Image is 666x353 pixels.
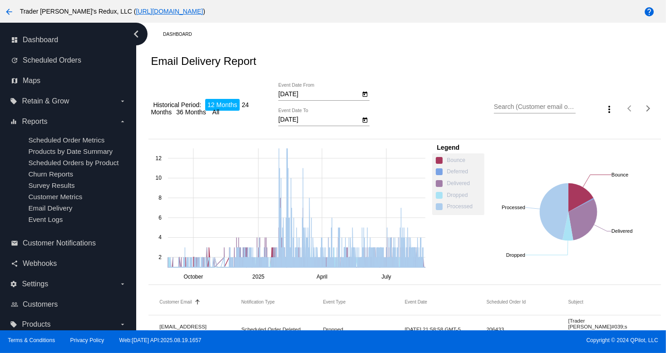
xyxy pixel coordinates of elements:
span: Products [22,320,50,328]
mat-icon: arrow_back [4,6,15,17]
text: October [184,274,203,280]
a: Email Delivery [28,204,72,212]
text: Bounce [612,172,628,177]
span: Survey Results [28,181,74,189]
a: Terms & Conditions [8,337,55,343]
span: Trader [PERSON_NAME]'s Redux, LLC ( ) [20,8,205,15]
a: email Customer Notifications [11,236,126,250]
text: Dropped [506,252,525,258]
span: Copyright © 2024 QPilot, LLC [341,337,658,343]
span: Processed [447,203,483,210]
a: Web:[DATE] API:2025.08.19.1657 [119,337,202,343]
button: Change sorting for NotificationType [241,299,275,305]
button: Open calendar [360,89,370,98]
text: 12 [156,155,162,161]
i: dashboard [11,36,18,44]
span: Dropped [436,193,483,200]
mat-cell: [DATE] 21:58:58 GMT-5 [405,324,487,334]
span: Customers [23,300,58,309]
mat-icon: more_vert [604,104,615,115]
span: Maps [23,77,40,85]
button: Next page [639,99,657,118]
span: Dashboard [23,36,58,44]
button: Change sorting for Subject [568,299,583,305]
a: dashboard Dashboard [11,33,126,47]
i: settings [10,280,17,288]
text: Delivered [612,228,632,234]
text: April [317,274,328,280]
i: people_outline [11,301,18,308]
button: Open calendar [360,115,370,124]
text: 10 [156,175,162,181]
button: Previous page [621,99,639,118]
i: arrow_drop_down [119,280,126,288]
input: Search (Customer email or subject) [494,103,576,111]
a: [URL][DOMAIN_NAME] [136,8,203,15]
i: arrow_drop_down [119,98,126,105]
i: equalizer [10,118,17,125]
button: Change sorting for EventType [323,299,345,305]
text: 6 [159,214,162,221]
i: arrow_drop_down [119,321,126,328]
a: Churn Reports [28,170,73,178]
i: update [11,57,18,64]
input: Event Date To [278,116,360,123]
mat-cell: [EMAIL_ADDRESS][DOMAIN_NAME] [159,321,241,338]
li: All [210,106,222,118]
a: Scheduled Orders by Product [28,159,118,167]
a: map Maps [11,74,126,88]
span: Settings [22,280,48,288]
a: Customer Metrics [28,193,82,201]
i: arrow_drop_down [119,118,126,125]
button: Change sorting for ScheduledOrderId [487,299,526,305]
span: Customer Notifications [23,239,96,247]
li: 36 Months [174,106,208,118]
mat-cell: Scheduled Order Deleted [241,324,323,334]
mat-icon: help [644,6,655,17]
button: Change sorting for CreatedUtc [405,299,427,305]
a: share Webhooks [11,256,126,271]
input: Event Date From [278,91,360,98]
text: 2 [159,254,162,260]
a: Privacy Policy [70,337,104,343]
span: Retain & Grow [22,97,69,105]
text: Processed [502,205,525,210]
a: people_outline Customers [11,297,126,312]
span: Legend [437,144,459,151]
i: map [11,77,18,84]
a: Dashboard [163,27,200,41]
a: Event Logs [28,216,63,223]
span: Deferred [436,169,483,176]
span: Reports [22,118,47,126]
span: Dropped [447,192,483,199]
mat-cell: 206433 [487,324,568,334]
span: Deferred [447,168,483,175]
mat-cell: [Trader [PERSON_NAME]#039;s Redux, LLC] Your Scheduled Order was canceled. [568,315,650,343]
span: Scheduled Orders [23,56,81,64]
span: Delivered [436,181,483,188]
a: Scheduled Order Metrics [28,136,104,144]
span: Bounce [447,157,483,164]
li: 24 Months [151,99,249,118]
text: 4 [159,234,162,240]
a: Products by Date Summary [28,147,113,155]
text: July [382,274,391,280]
text: 2025 [252,274,265,280]
li: Historical Period: [151,99,203,111]
li: 12 Months [205,99,239,111]
i: email [11,240,18,247]
button: Change sorting for EmailTo [159,299,192,305]
mat-cell: Dropped [323,324,405,334]
i: share [11,260,18,267]
span: Webhooks [23,260,57,268]
span: Bounce [436,158,483,165]
i: local_offer [10,98,17,105]
span: Delivered [447,180,483,187]
span: Processed [436,204,483,211]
